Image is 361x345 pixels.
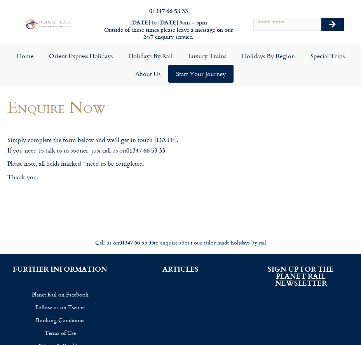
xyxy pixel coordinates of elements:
a: Follow us on Twitter [12,301,109,314]
img: Planet Rail Train Holidays Logo [24,18,72,30]
a: Holidays by Region [234,47,303,65]
a: 01347 66 53 33 [149,6,188,15]
a: Orient Express Holidays [41,47,120,65]
nav: Menu [4,47,357,83]
strong: 01347 66 53 33 [126,146,165,154]
h1: Enquire Now [7,98,236,116]
div: Call us on to enquire about our tailor made holidays by rail [4,239,357,246]
p: Simply complete the form below and we’ll get in touch [DATE]. If you need to talk to us sooner, j... [7,135,236,155]
h2: ARTICLES [132,265,229,272]
h6: [DATE] to [DATE] 9am – 5pm Outside of these times please leave a message on our 24/7 enquiry serv... [98,19,239,41]
a: Start your Journey [168,65,234,83]
h2: SIGN UP FOR THE PLANET RAIL NEWSLETTER [252,265,349,286]
strong: 01347 66 53 33 [119,238,154,246]
a: Holidays by Rail [120,47,180,65]
h2: FURTHER INFORMATION [12,265,109,272]
a: Planet Rail on Facebook [12,288,109,301]
a: Home [9,47,41,65]
p: Please note, all fields marked * need to be completed. [7,159,236,169]
button: Search [321,18,344,31]
a: Terms of Use [12,326,109,339]
a: Booking Conditions [12,314,109,326]
a: About Us [127,65,168,83]
a: Special Trips [303,47,352,65]
a: Luxury Trains [180,47,234,65]
p: Thank you. [7,172,236,182]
